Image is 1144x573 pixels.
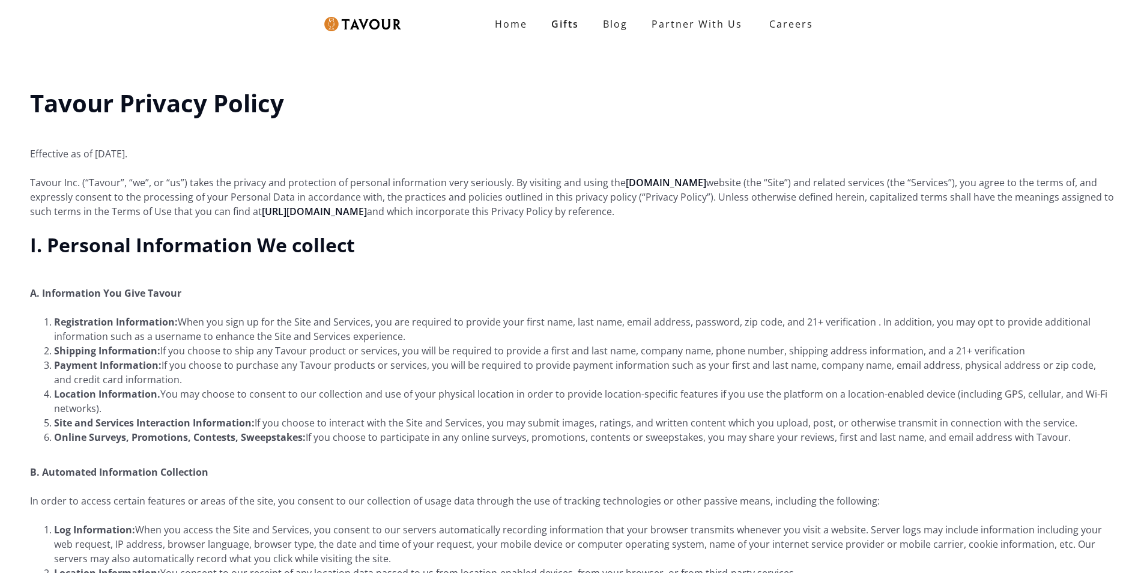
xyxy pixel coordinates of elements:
strong: Shipping Information: [54,344,160,357]
a: [URL][DOMAIN_NAME] [262,205,367,218]
strong: Home [495,17,527,31]
li: You may choose to consent to our collection and use of your physical location in order to provide... [54,387,1114,416]
a: Home [483,12,539,36]
a: [DOMAIN_NAME] [626,176,706,189]
p: Tavour Inc. (“Tavour”, “we”, or “us”) takes the privacy and protection of personal information ve... [30,175,1114,219]
strong: Tavour Privacy Policy [30,86,284,120]
strong: Payment Information: [54,359,162,372]
strong: B. Automated Information Collection [30,465,208,479]
a: Partner With Us [640,12,754,36]
li: If you choose to purchase any Tavour products or services, you will be required to provide paymen... [54,358,1114,387]
li: If you choose to interact with the Site and Services, you may submit images, ratings, and written... [54,416,1114,430]
strong: A. Information You Give Tavour [30,286,181,300]
li: If you choose to ship any Tavour product or services, you will be required to provide a first and... [54,344,1114,358]
li: When you access the Site and Services, you consent to our servers automatically recording informa... [54,523,1114,566]
strong: Careers [769,12,813,36]
p: In order to access certain features or areas of the site, you consent to our collection of usage ... [30,494,1114,508]
a: Careers [754,7,822,41]
strong: Site and Services Interaction Information: [54,416,255,429]
a: Blog [591,12,640,36]
strong: Registration Information: [54,315,178,329]
p: Effective as of [DATE]. [30,132,1114,161]
a: Gifts [539,12,591,36]
strong: I. Personal Information We collect [30,232,355,258]
li: If you choose to participate in any online surveys, promotions, contents or sweepstakes, you may ... [54,430,1114,444]
strong: Online Surveys, Promotions, Contests, Sweepstakes: [54,431,306,444]
strong: Location Information. [54,387,160,401]
strong: Log Information: [54,523,135,536]
li: When you sign up for the Site and Services, you are required to provide your first name, last nam... [54,315,1114,344]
